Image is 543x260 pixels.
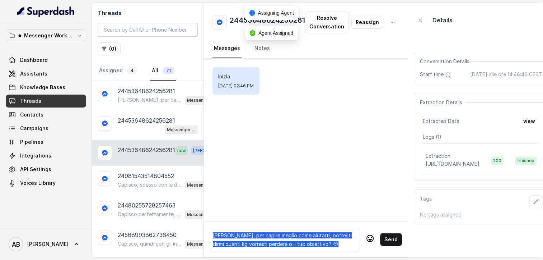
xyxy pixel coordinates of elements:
[118,172,174,180] p: 24981543514804552
[20,56,48,64] span: Dashboard
[6,149,86,162] a: Integrations
[118,201,175,210] p: 24480255728257463
[258,10,294,16] span: Assigning Agent
[187,211,216,218] p: Messenger Metodo FESPA v2
[6,29,86,42] button: ★ Messenger Workspace
[20,166,51,173] span: API Settings
[218,83,254,89] span: [DATE] 02:46 PM
[6,122,86,135] a: Campaigns
[118,211,182,218] p: Capisco perfettamente, nessun problema. 😊 Se in futuro vorrai approfondire o avrai domande, sarò ...
[515,156,537,165] span: finished
[20,179,56,187] span: Voices Library
[212,39,399,58] nav: Tabs
[420,211,542,218] p: No tags assigned
[213,232,352,247] span: [PERSON_NAME], per capire meglio come aiutarti, potresti dirmi quanti kg vorresti perdere o il tu...
[118,116,175,125] p: 24453648624256281
[519,115,539,128] button: view
[423,133,539,141] p: Logs ( 1 )
[6,177,86,190] a: Voices Library
[27,241,69,248] span: [PERSON_NAME]
[118,240,182,247] p: Capisco, quindi con gli integratori hai avuto risultati ma non è stato sostenibile a lungo termin...
[118,87,175,95] p: 24453648624256281
[212,39,242,58] a: Messages
[420,58,472,65] span: Conversation Details
[20,138,43,146] span: Pipelines
[6,95,86,108] a: Threads
[20,125,48,132] span: Campaigns
[187,182,216,189] p: Messenger Metodo FESPA v2
[426,161,479,167] span: [URL][DOMAIN_NAME]
[118,96,182,104] p: [PERSON_NAME], per capire meglio come aiutarti, potresti dirmi quanti kg vorresti perdere o il tu...
[6,54,86,67] a: Dashboard
[17,31,75,40] p: ★ Messenger Workspace
[20,111,43,118] span: Contacts
[305,12,348,33] button: Resolve Conversation
[20,97,41,105] span: Threads
[191,146,231,155] span: [PERSON_NAME]
[6,234,86,254] a: [PERSON_NAME]
[258,30,293,36] span: Agent Assigned
[118,181,182,188] p: Capisco, spesso con le diete tradizionali il recupero è frequente. Dimmi, cosa ti ha fatto smette...
[150,61,176,81] a: All71
[250,30,256,36] span: check-circle
[253,39,271,58] a: Notes
[98,61,139,81] a: Assigned4
[491,156,504,165] span: 200
[127,67,137,74] span: 4
[20,70,47,77] span: Assistants
[118,231,177,239] p: 24568993862736450
[163,67,174,74] span: 71
[118,146,175,155] p: 24453648624256281
[432,16,453,24] p: Details
[17,6,75,17] img: light.svg
[6,81,86,94] a: Knowledge Bases
[249,10,255,16] span: info-circle
[423,118,459,125] span: Extracted Data
[351,16,383,29] button: Reassign
[20,84,65,91] span: Knowledge Bases
[230,15,305,29] h2: 24453648624256281
[380,233,402,246] button: Send
[420,195,432,208] p: Tags
[426,152,450,160] p: Extraction
[6,163,86,176] a: API Settings
[98,42,121,55] button: (0)
[218,73,254,80] p: Inizia
[6,108,86,121] a: Contacts
[20,152,51,159] span: Integrations
[420,99,465,106] span: Extraction Details
[6,136,86,149] a: Pipelines
[187,241,216,248] p: Messenger Metodo FESPA v2
[167,126,196,133] p: Messenger Metodo FESPA v2
[98,23,198,37] input: Search by Call ID or Phone Number
[12,241,20,248] text: AB
[98,9,198,17] h2: Threads
[187,97,216,104] p: Messenger Metodo FESPA v2
[420,71,452,78] span: Start time
[98,61,198,81] nav: Tabs
[6,67,86,80] a: Assistants
[175,146,188,155] span: new
[470,71,542,78] span: [DATE] alle ore 14:46:46 CEST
